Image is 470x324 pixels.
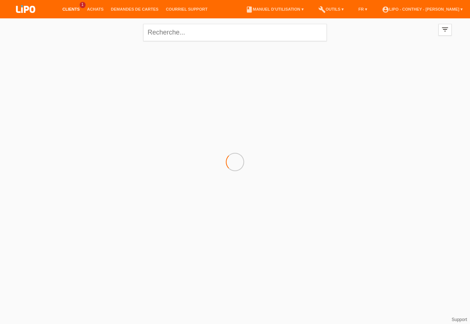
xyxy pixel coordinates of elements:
[7,15,44,21] a: LIPO pay
[59,7,83,11] a: Clients
[242,7,307,11] a: bookManuel d’utilisation ▾
[107,7,162,11] a: Demandes de cartes
[355,7,371,11] a: FR ▾
[378,7,466,11] a: account_circleLIPO - Conthey - [PERSON_NAME] ▾
[452,317,467,322] a: Support
[162,7,211,11] a: Courriel Support
[246,6,253,13] i: book
[318,6,326,13] i: build
[143,24,327,41] input: Recherche...
[83,7,107,11] a: Achats
[382,6,389,13] i: account_circle
[80,2,86,8] span: 1
[315,7,347,11] a: buildOutils ▾
[441,25,449,33] i: filter_list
